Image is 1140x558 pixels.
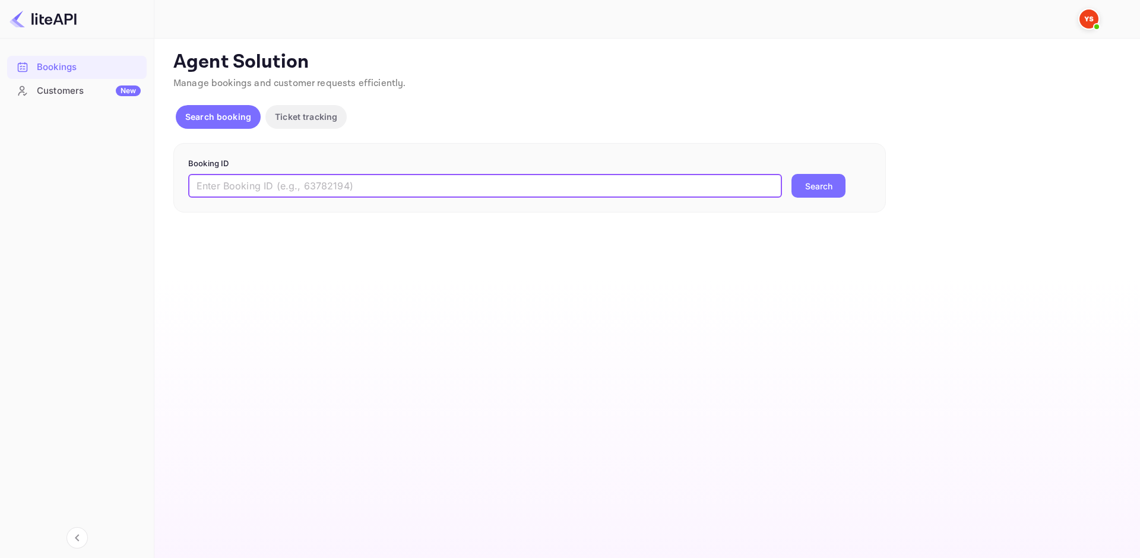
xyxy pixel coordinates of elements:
a: Bookings [7,56,147,78]
p: Ticket tracking [275,110,337,123]
div: Customers [37,84,141,98]
button: Collapse navigation [66,527,88,549]
input: Enter Booking ID (e.g., 63782194) [188,174,782,198]
p: Search booking [185,110,251,123]
a: CustomersNew [7,80,147,102]
div: Bookings [37,61,141,74]
div: Bookings [7,56,147,79]
span: Manage bookings and customer requests efficiently. [173,77,406,90]
img: LiteAPI logo [9,9,77,28]
div: CustomersNew [7,80,147,103]
p: Agent Solution [173,50,1119,74]
div: New [116,85,141,96]
img: Yandex Support [1079,9,1098,28]
p: Booking ID [188,158,871,170]
button: Search [791,174,845,198]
